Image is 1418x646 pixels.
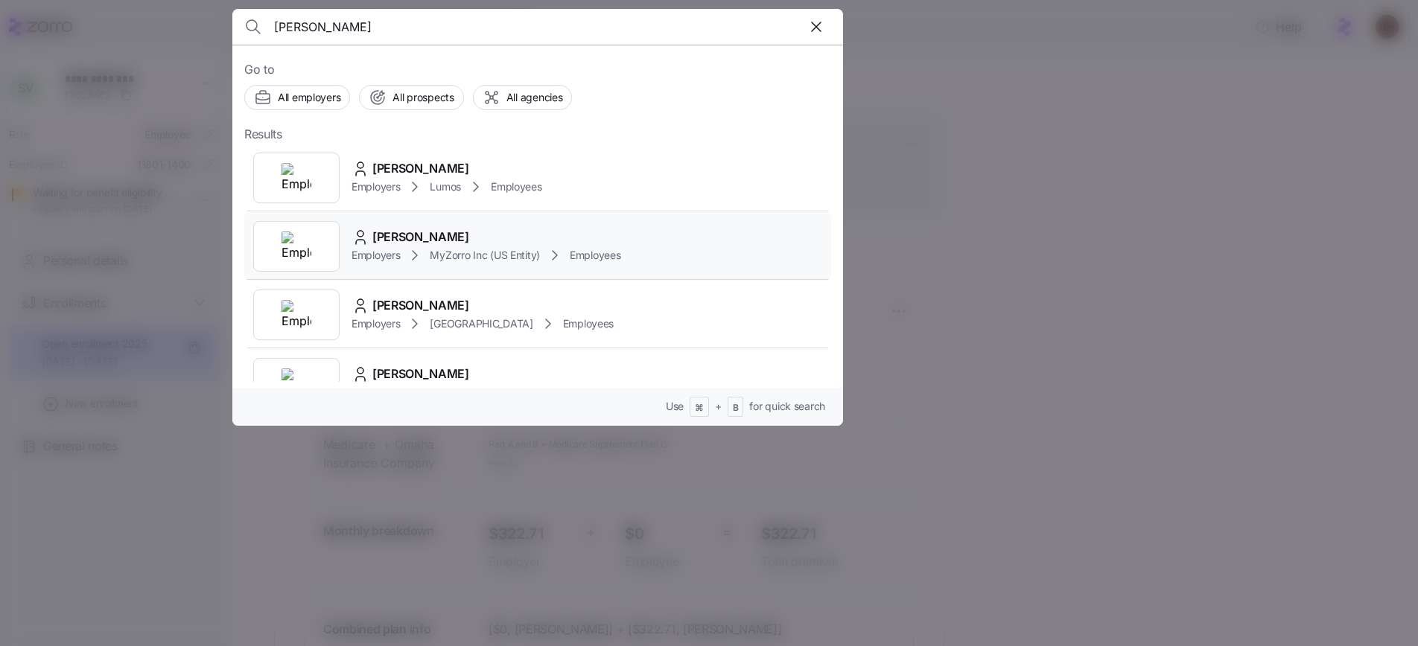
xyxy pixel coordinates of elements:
[244,125,282,144] span: Results
[570,248,620,263] span: Employees
[473,85,573,110] button: All agencies
[372,296,469,315] span: [PERSON_NAME]
[282,163,311,193] img: Employer logo
[278,90,340,105] span: All employers
[352,316,400,331] span: Employers
[282,231,311,261] img: Employer logo
[359,85,463,110] button: All prospects
[666,399,684,414] span: Use
[491,179,541,194] span: Employees
[372,365,469,383] span: [PERSON_NAME]
[715,399,722,414] span: +
[282,368,311,398] img: Employer logo
[695,402,704,415] span: ⌘
[244,60,831,79] span: Go to
[430,179,461,194] span: Lumos
[372,159,469,178] span: [PERSON_NAME]
[392,90,454,105] span: All prospects
[733,402,739,415] span: B
[372,228,469,246] span: [PERSON_NAME]
[430,316,532,331] span: [GEOGRAPHIC_DATA]
[282,300,311,330] img: Employer logo
[430,248,540,263] span: MyZorro Inc (US Entity)
[244,85,350,110] button: All employers
[352,248,400,263] span: Employers
[352,179,400,194] span: Employers
[749,399,825,414] span: for quick search
[563,316,614,331] span: Employees
[506,90,563,105] span: All agencies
